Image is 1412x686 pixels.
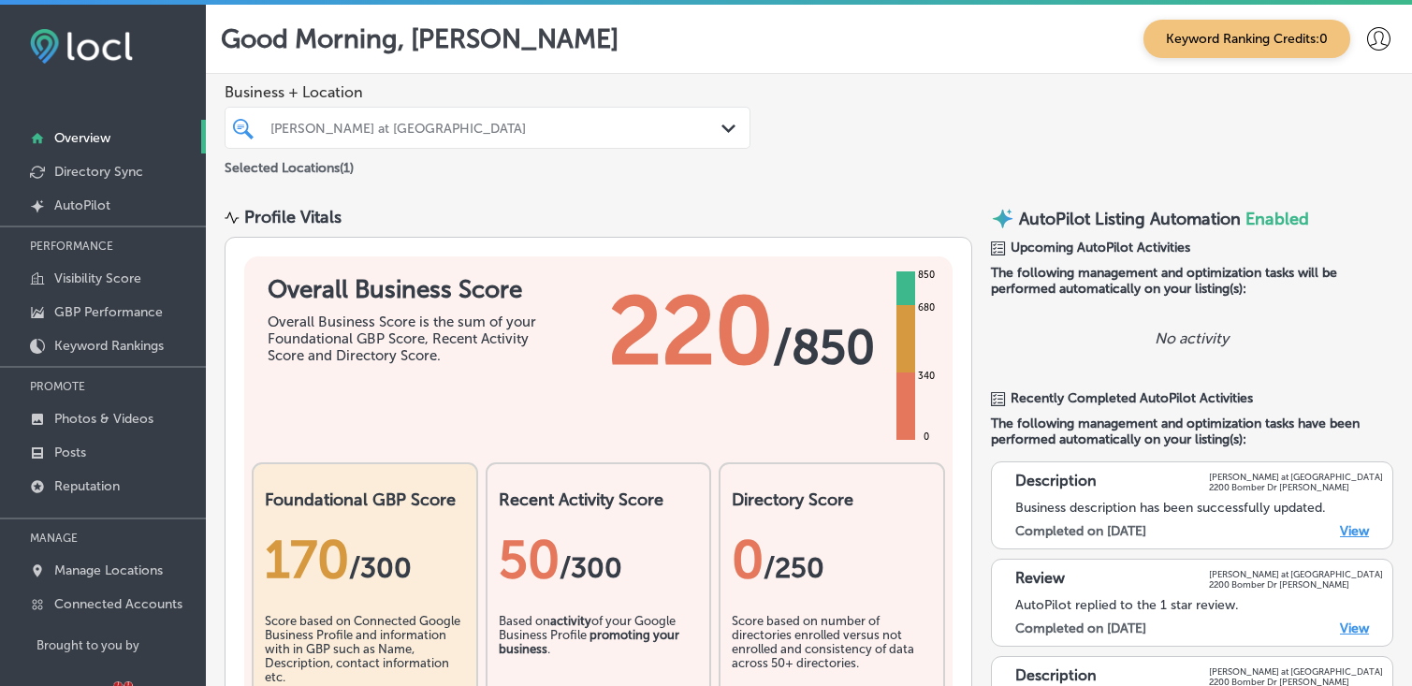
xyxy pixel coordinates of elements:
[270,120,723,136] div: [PERSON_NAME] at [GEOGRAPHIC_DATA]
[268,314,548,364] div: Overall Business Score is the sum of your Foundational GBP Score, Recent Activity Score and Direc...
[499,489,699,510] h2: Recent Activity Score
[225,83,750,101] span: Business + Location
[1209,569,1383,579] p: [PERSON_NAME] at [GEOGRAPHIC_DATA]
[1245,209,1309,229] span: Enabled
[54,445,86,460] p: Posts
[764,551,824,585] span: /250
[54,130,110,146] p: Overview
[560,551,622,585] span: /300
[54,270,141,286] p: Visibility Score
[1011,390,1253,406] span: Recently Completed AutoPilot Activities
[1209,666,1383,677] p: [PERSON_NAME] at [GEOGRAPHIC_DATA]
[1143,20,1350,58] span: Keyword Ranking Credits: 0
[1340,523,1369,539] a: View
[1015,472,1097,492] p: Description
[36,638,206,652] p: Brought to you by
[914,300,939,315] div: 680
[773,319,875,375] span: / 850
[1209,472,1383,482] p: [PERSON_NAME] at [GEOGRAPHIC_DATA]
[920,430,933,445] div: 0
[54,411,153,427] p: Photos & Videos
[732,529,932,591] div: 0
[221,23,619,54] p: Good Morning, [PERSON_NAME]
[265,529,465,591] div: 170
[608,275,773,387] span: 220
[30,29,133,64] img: fda3e92497d09a02dc62c9cd864e3231.png
[54,596,182,612] p: Connected Accounts
[1015,620,1146,636] label: Completed on [DATE]
[1015,597,1383,613] div: AutoPilot replied to the 1 star review.
[54,304,163,320] p: GBP Performance
[1155,329,1229,347] p: No activity
[54,478,120,494] p: Reputation
[499,628,679,656] b: promoting your business
[732,489,932,510] h2: Directory Score
[54,562,163,578] p: Manage Locations
[1209,482,1383,492] p: 2200 Bomber Dr [PERSON_NAME]
[265,489,465,510] h2: Foundational GBP Score
[991,265,1393,297] span: The following management and optimization tasks will be performed automatically on your listing(s):
[244,207,342,227] div: Profile Vitals
[914,268,939,283] div: 850
[991,416,1393,447] span: The following management and optimization tasks have been performed automatically on your listing...
[1011,240,1190,255] span: Upcoming AutoPilot Activities
[54,197,110,213] p: AutoPilot
[1209,579,1383,590] p: 2200 Bomber Dr [PERSON_NAME]
[914,369,939,384] div: 340
[1019,209,1241,229] p: AutoPilot Listing Automation
[54,338,164,354] p: Keyword Rankings
[54,164,143,180] p: Directory Sync
[268,275,548,304] h1: Overall Business Score
[1015,500,1383,516] div: Business description has been successfully updated.
[1015,523,1146,539] label: Completed on [DATE]
[225,153,354,176] p: Selected Locations ( 1 )
[499,529,699,591] div: 50
[349,551,412,585] span: / 300
[991,207,1014,230] img: autopilot-icon
[1015,569,1065,590] p: Review
[550,614,591,628] b: activity
[1340,620,1369,636] a: View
